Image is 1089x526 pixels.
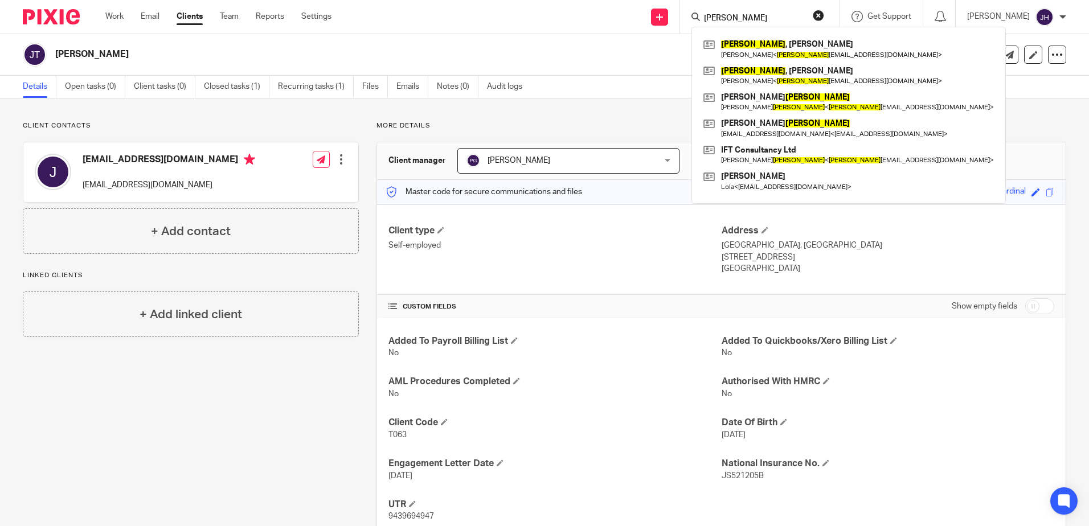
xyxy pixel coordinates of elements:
a: Closed tasks (1) [204,76,269,98]
img: svg%3E [23,43,47,67]
p: [PERSON_NAME] [967,11,1030,22]
a: Email [141,11,159,22]
p: Master code for secure communications and files [386,186,582,198]
span: No [722,390,732,398]
img: Pixie [23,9,80,24]
img: svg%3E [1035,8,1054,26]
input: Search [703,14,805,24]
h4: + Add linked client [140,306,242,323]
h4: Address [722,225,1054,237]
h3: Client manager [388,155,446,166]
i: Primary [244,154,255,165]
span: JS521205B [722,472,764,480]
a: Details [23,76,56,98]
p: Self-employed [388,240,721,251]
a: Open tasks (0) [65,76,125,98]
span: 9439694947 [388,512,434,520]
p: Client contacts [23,121,359,130]
h4: UTR [388,499,721,511]
span: [DATE] [388,472,412,480]
label: Show empty fields [952,301,1017,312]
h4: Client Code [388,417,721,429]
p: [STREET_ADDRESS] [722,252,1054,263]
h4: Engagement Letter Date [388,458,721,470]
h4: Date Of Birth [722,417,1054,429]
h4: [EMAIL_ADDRESS][DOMAIN_NAME] [83,154,255,168]
a: Notes (0) [437,76,478,98]
a: Emails [396,76,428,98]
h4: Added To Payroll Billing List [388,335,721,347]
span: [DATE] [722,431,746,439]
a: Files [362,76,388,98]
p: [GEOGRAPHIC_DATA] [722,263,1054,274]
span: T063 [388,431,407,439]
p: Linked clients [23,271,359,280]
a: Clients [177,11,203,22]
span: Get Support [867,13,911,20]
h4: Added To Quickbooks/Xero Billing List [722,335,1054,347]
a: Settings [301,11,331,22]
button: Clear [813,10,824,21]
a: Work [105,11,124,22]
h4: AML Procedures Completed [388,376,721,388]
span: No [722,349,732,357]
a: Recurring tasks (1) [278,76,354,98]
img: svg%3E [466,154,480,167]
img: svg%3E [35,154,71,190]
span: [PERSON_NAME] [488,157,550,165]
h4: + Add contact [151,223,231,240]
a: Reports [256,11,284,22]
h4: CUSTOM FIELDS [388,302,721,311]
h2: [PERSON_NAME] [55,48,740,60]
h4: Authorised With HMRC [722,376,1054,388]
span: No [388,390,399,398]
a: Client tasks (0) [134,76,195,98]
h4: Client type [388,225,721,237]
a: Audit logs [487,76,531,98]
a: Team [220,11,239,22]
p: More details [376,121,1066,130]
p: [GEOGRAPHIC_DATA], [GEOGRAPHIC_DATA] [722,240,1054,251]
h4: National Insurance No. [722,458,1054,470]
p: [EMAIL_ADDRESS][DOMAIN_NAME] [83,179,255,191]
span: No [388,349,399,357]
